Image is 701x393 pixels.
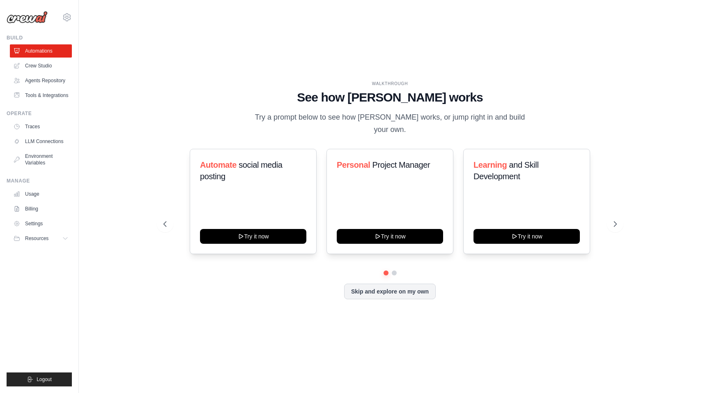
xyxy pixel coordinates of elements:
a: Traces [10,120,72,133]
a: Crew Studio [10,59,72,72]
p: Try a prompt below to see how [PERSON_NAME] works, or jump right in and build your own. [252,111,528,136]
button: Try it now [337,229,443,244]
a: Usage [10,187,72,201]
div: WALKTHROUGH [163,81,617,87]
span: Personal [337,160,370,169]
button: Skip and explore on my own [344,284,436,299]
a: Agents Repository [10,74,72,87]
h1: See how [PERSON_NAME] works [163,90,617,105]
span: social media posting [200,160,283,181]
a: Tools & Integrations [10,89,72,102]
span: and Skill Development [473,160,538,181]
div: Operate [7,110,72,117]
span: Logout [37,376,52,383]
a: Billing [10,202,72,215]
span: Learning [473,160,507,169]
button: Logout [7,372,72,386]
a: Settings [10,217,72,230]
span: Project Manager [372,160,430,169]
a: Automations [10,44,72,58]
button: Try it now [200,229,306,244]
div: Manage [7,178,72,184]
button: Try it now [473,229,580,244]
div: Build [7,35,72,41]
a: LLM Connections [10,135,72,148]
img: Logo [7,11,48,23]
span: Resources [25,235,48,242]
span: Automate [200,160,237,169]
a: Environment Variables [10,150,72,169]
button: Resources [10,232,72,245]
